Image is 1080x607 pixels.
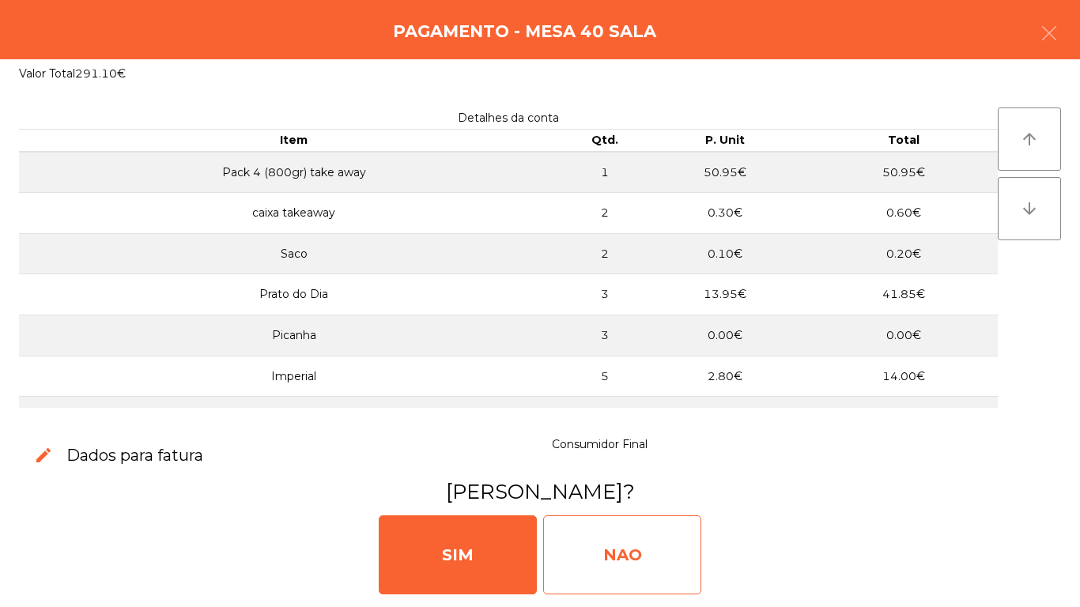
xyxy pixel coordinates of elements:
[998,107,1061,171] button: arrow_upward
[568,233,641,274] td: 2
[809,315,998,356] td: 0.00€
[1020,199,1039,218] i: arrow_downward
[19,274,568,315] td: Prato do Dia
[998,177,1061,240] button: arrow_downward
[19,397,568,438] td: Coca Cola 0
[809,397,998,438] td: 8.70€
[641,397,809,438] td: 2.90€
[458,111,559,125] span: Detalhes da conta
[641,233,809,274] td: 0.10€
[809,233,998,274] td: 0.20€
[1020,130,1039,149] i: arrow_upward
[809,130,998,152] th: Total
[641,152,809,193] td: 50.95€
[19,152,568,193] td: Pack 4 (800gr) take away
[809,274,998,315] td: 41.85€
[19,66,75,81] span: Valor Total
[66,444,203,466] h3: Dados para fatura
[809,356,998,397] td: 14.00€
[568,130,641,152] th: Qtd.
[19,193,568,234] td: caixa takeaway
[568,315,641,356] td: 3
[19,315,568,356] td: Picanha
[568,274,641,315] td: 3
[641,274,809,315] td: 13.95€
[809,152,998,193] td: 50.95€
[809,193,998,234] td: 0.60€
[568,152,641,193] td: 1
[568,397,641,438] td: 3
[19,233,568,274] td: Saco
[543,515,701,594] div: NAO
[75,66,126,81] span: 291.10€
[568,356,641,397] td: 5
[19,356,568,397] td: Imperial
[641,130,809,152] th: P. Unit
[393,20,656,43] h4: Pagamento - Mesa 40 Sala
[641,193,809,234] td: 0.30€
[34,446,53,465] span: edit
[568,193,641,234] td: 2
[641,356,809,397] td: 2.80€
[18,477,1062,506] h3: [PERSON_NAME]?
[19,130,568,152] th: Item
[552,437,648,451] span: Consumidor Final
[379,515,537,594] div: SIM
[21,433,66,478] button: edit
[641,315,809,356] td: 0.00€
